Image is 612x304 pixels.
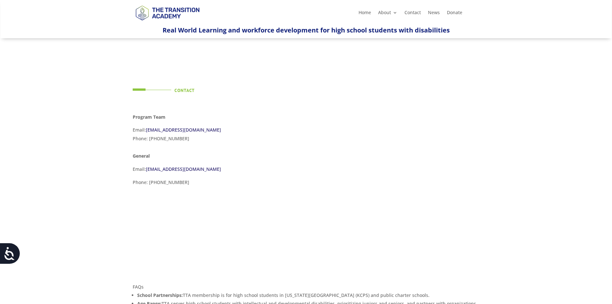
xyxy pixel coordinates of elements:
[133,1,202,24] img: TTA Brand_TTA Primary Logo_Horizontal_Light BG
[378,10,397,17] a: About
[133,153,150,159] strong: General
[133,114,165,120] strong: Program Team
[133,165,297,178] p: Email:
[163,26,450,34] span: Real World Learning and workforce development for high school students with disabilities
[315,73,479,234] iframe: TTA Newsletter Sign Up
[137,291,480,299] li: TTA membership is for high school students in [US_STATE][GEOGRAPHIC_DATA] (KCPS) and public chart...
[174,88,297,96] h4: Contact
[137,292,183,298] strong: School Partnerships:
[133,126,297,147] p: Email: Phone: [PHONE_NUMBER]
[133,283,480,291] p: FAQs
[133,19,202,25] a: Logo-Noticias
[146,166,221,172] a: [EMAIL_ADDRESS][DOMAIN_NAME]
[146,127,221,133] a: [EMAIL_ADDRESS][DOMAIN_NAME]
[447,10,462,17] a: Donate
[404,10,421,17] a: Contact
[359,10,371,17] a: Home
[428,10,440,17] a: News
[133,178,297,191] p: Phone: [PHONE_NUMBER]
